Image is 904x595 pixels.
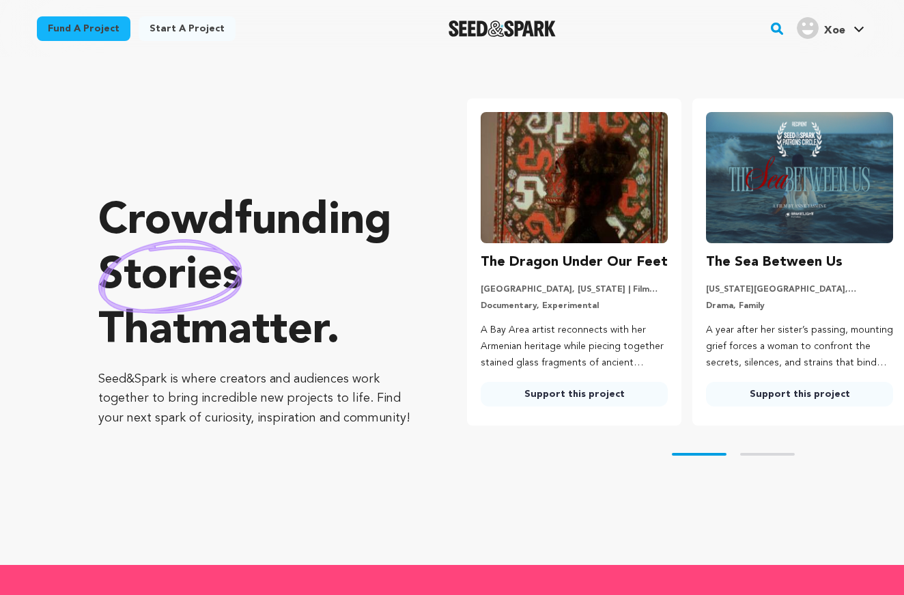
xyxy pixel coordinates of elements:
[449,20,556,37] a: Seed&Spark Homepage
[797,17,819,39] img: user.png
[794,14,867,39] a: Xoe's Profile
[824,25,845,36] span: Xoe
[481,284,668,295] p: [GEOGRAPHIC_DATA], [US_STATE] | Film Feature
[98,195,412,359] p: Crowdfunding that .
[706,322,893,371] p: A year after her sister’s passing, mounting grief forces a woman to confront the secrets, silence...
[139,16,236,41] a: Start a project
[706,301,893,312] p: Drama, Family
[481,112,668,243] img: The Dragon Under Our Feet image
[449,20,556,37] img: Seed&Spark Logo Dark Mode
[706,284,893,295] p: [US_STATE][GEOGRAPHIC_DATA], [US_STATE] | Film Short
[706,382,893,406] a: Support this project
[190,309,326,353] span: matter
[481,382,668,406] a: Support this project
[706,251,843,273] h3: The Sea Between Us
[797,17,845,39] div: Xoe's Profile
[98,239,242,314] img: hand sketched image
[481,251,668,273] h3: The Dragon Under Our Feet
[794,14,867,43] span: Xoe's Profile
[481,301,668,312] p: Documentary, Experimental
[481,322,668,371] p: A Bay Area artist reconnects with her Armenian heritage while piecing together stained glass frag...
[706,112,893,243] img: The Sea Between Us image
[98,370,412,428] p: Seed&Spark is where creators and audiences work together to bring incredible new projects to life...
[37,16,130,41] a: Fund a project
